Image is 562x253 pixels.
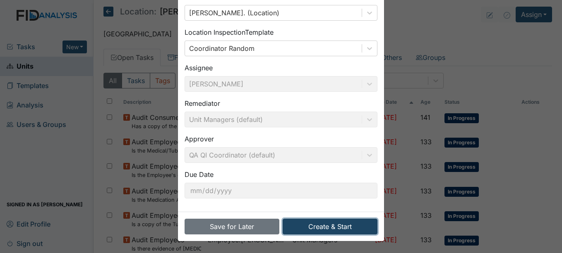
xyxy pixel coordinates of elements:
div: Coordinator Random [189,43,255,53]
label: Approver [185,134,214,144]
button: Create & Start [283,219,377,234]
div: [PERSON_NAME]. (Location) [189,8,279,18]
label: Location Inspection Template [185,27,274,37]
button: Save for Later [185,219,279,234]
label: Assignee [185,63,213,73]
label: Due Date [185,169,214,179]
label: Remediator [185,98,220,108]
